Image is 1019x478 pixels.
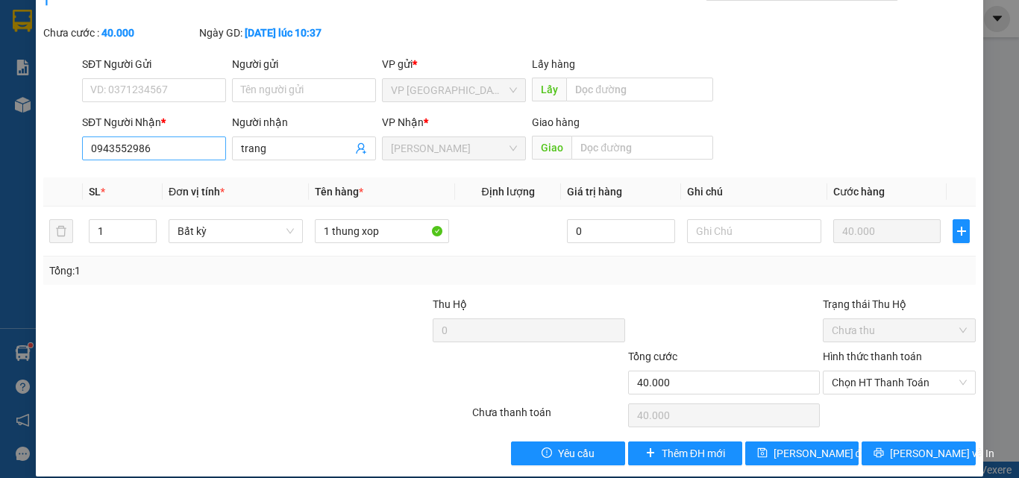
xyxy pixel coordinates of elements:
button: save[PERSON_NAME] đổi [745,441,859,465]
div: Chưa thanh toán [471,404,627,430]
span: Chưa thu [832,319,967,342]
span: Giao hàng [532,116,580,128]
span: Thêm ĐH mới [662,445,725,462]
b: 40.000 [101,27,134,39]
span: Giao [532,136,571,160]
div: Chưa cước : [43,25,196,41]
div: Ngày GD: [199,25,352,41]
span: VP Sài Gòn [391,79,517,101]
span: Bất kỳ [178,220,294,242]
span: Định lượng [481,186,534,198]
span: Chọn HT Thanh Toán [832,371,967,394]
span: save [757,447,768,459]
div: Người gửi [232,56,376,72]
span: Đơn vị tính [169,186,225,198]
span: printer [874,447,884,459]
b: [DATE] lúc 10:37 [245,27,322,39]
span: Lấy hàng [532,58,575,70]
span: user-add [355,142,367,154]
div: VP gửi [382,56,526,72]
label: Hình thức thanh toán [823,350,922,362]
input: 0 [833,219,941,243]
span: Yêu cầu [558,445,595,462]
button: delete [49,219,73,243]
span: Giá trị hàng [567,186,622,198]
span: Tổng cước [628,350,677,362]
span: [PERSON_NAME] và In [890,445,994,462]
button: plusThêm ĐH mới [628,441,742,465]
span: VP Nhận [382,116,424,128]
span: Thu Hộ [433,298,467,310]
span: SL [89,186,101,198]
input: VD: Bàn, Ghế [315,219,449,243]
button: printer[PERSON_NAME] và In [862,441,976,465]
span: Tên hàng [315,186,363,198]
span: [PERSON_NAME] đổi [774,445,870,462]
span: exclamation-circle [542,447,552,459]
input: Dọc đường [571,136,713,160]
button: exclamation-circleYêu cầu [511,441,625,465]
span: Cước hàng [833,186,885,198]
div: Tổng: 1 [49,262,395,279]
div: SĐT Người Gửi [82,56,226,72]
div: Người nhận [232,114,376,130]
div: SĐT Người Nhận [82,114,226,130]
span: VP Phan Thiết [391,137,517,160]
input: Ghi Chú [687,219,821,243]
div: Trạng thái Thu Hộ [823,296,976,312]
input: Dọc đường [566,78,713,101]
button: plus [953,219,970,243]
span: Lấy [532,78,566,101]
th: Ghi chú [681,177,827,207]
span: plus [645,447,656,459]
span: plus [953,225,969,237]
